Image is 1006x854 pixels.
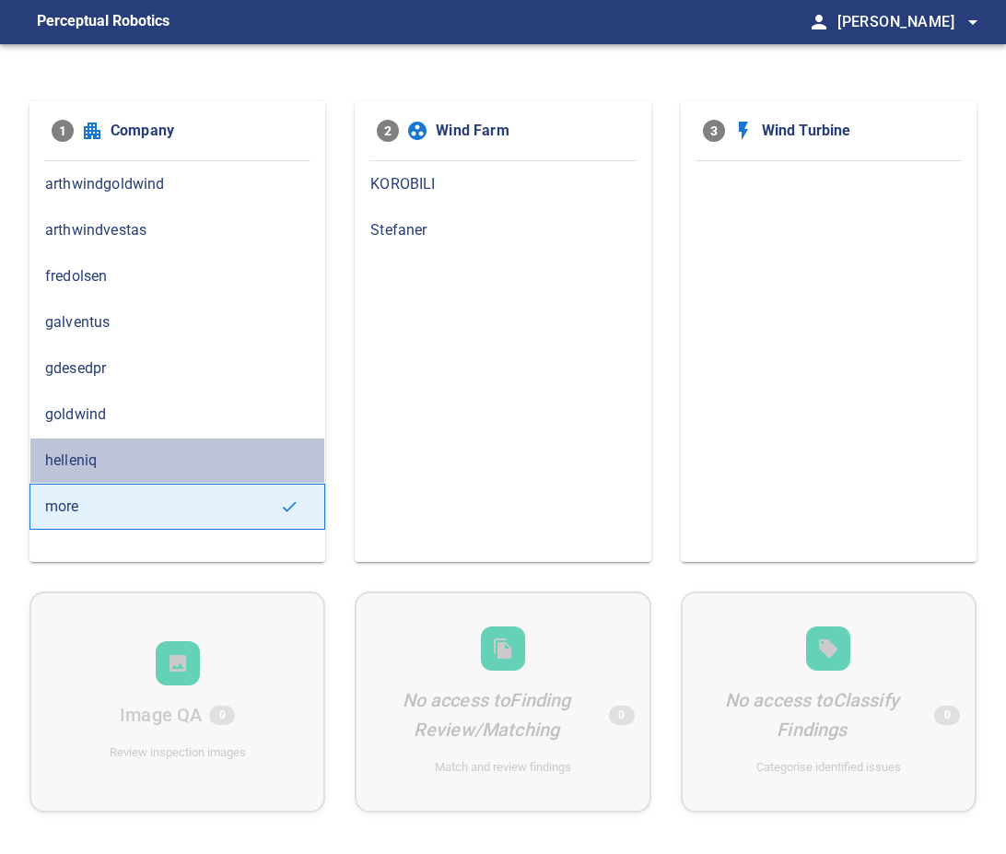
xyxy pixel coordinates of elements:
span: [PERSON_NAME] [837,9,984,35]
div: arthwindvestas [29,207,325,253]
figcaption: Perceptual Robotics [37,7,170,37]
div: helleniq [29,438,325,484]
span: Company [111,120,303,142]
span: arthwindvestas [45,219,310,241]
div: Stefaner [355,207,650,253]
span: 2 [377,120,399,142]
span: 1 [52,120,74,142]
span: galventus [45,311,310,333]
span: 3 [703,120,725,142]
span: person [808,11,830,33]
span: helleniq [45,450,310,472]
div: fredolsen [29,253,325,299]
div: gdesedpr [29,345,325,392]
span: more [45,496,280,518]
span: fredolsen [45,265,310,287]
span: arrow_drop_down [962,11,984,33]
div: more [29,484,325,530]
button: [PERSON_NAME] [830,4,984,41]
span: Wind Turbine [762,120,954,142]
span: gdesedpr [45,357,310,380]
div: galventus [29,299,325,345]
span: KOROBILI [370,173,635,195]
div: KOROBILI [355,161,650,207]
span: arthwindgoldwind [45,173,310,195]
span: goldwind [45,404,310,426]
div: arthwindgoldwind [29,161,325,207]
span: Stefaner [370,219,635,241]
div: goldwind [29,392,325,438]
span: Wind Farm [436,120,628,142]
